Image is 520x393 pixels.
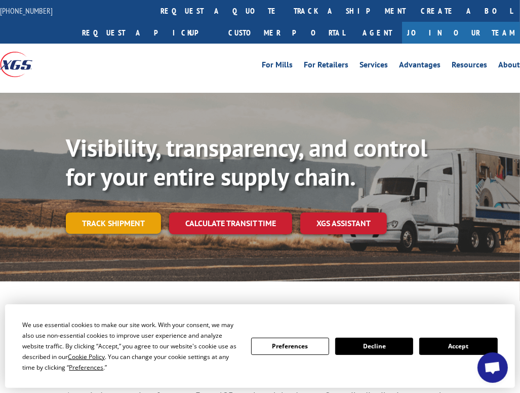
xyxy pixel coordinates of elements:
[22,319,238,373] div: We use essential cookies to make our site work. With your consent, we may also use non-essential ...
[221,22,352,44] a: Customer Portal
[74,22,221,44] a: Request a pickup
[66,132,427,193] b: Visibility, transparency, and control for your entire supply chain.
[262,61,293,72] a: For Mills
[304,61,348,72] a: For Retailers
[251,338,329,355] button: Preferences
[169,212,292,234] a: Calculate transit time
[477,352,508,383] div: Open chat
[419,338,497,355] button: Accept
[300,212,387,234] a: XGS ASSISTANT
[498,61,520,72] a: About
[5,304,515,388] div: Cookie Consent Prompt
[399,61,441,72] a: Advantages
[69,363,103,372] span: Preferences
[66,212,161,234] a: Track shipment
[402,22,520,44] a: Join Our Team
[452,61,487,72] a: Resources
[68,352,105,361] span: Cookie Policy
[335,338,413,355] button: Decline
[359,61,388,72] a: Services
[352,22,402,44] a: Agent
